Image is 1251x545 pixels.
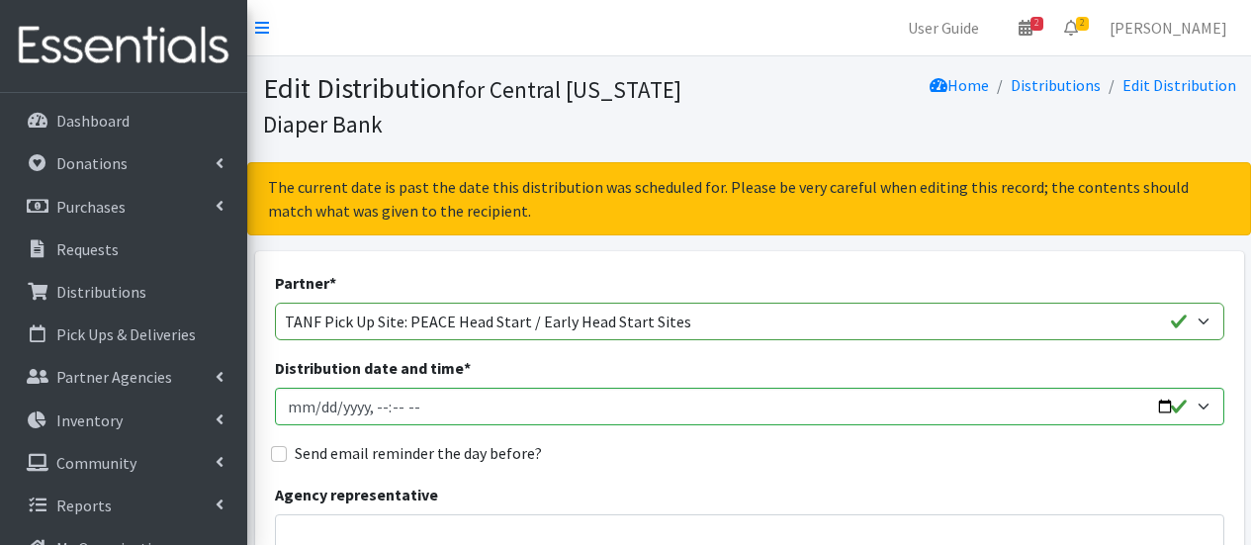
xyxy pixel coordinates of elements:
a: Pick Ups & Deliveries [8,315,239,354]
label: Partner [275,271,336,295]
abbr: required [464,358,471,378]
a: User Guide [892,8,995,47]
a: Donations [8,143,239,183]
p: Requests [56,239,119,259]
p: Purchases [56,197,126,217]
p: Community [56,453,136,473]
label: Send email reminder the day before? [295,441,542,465]
abbr: required [329,273,336,293]
a: Partner Agencies [8,357,239,397]
span: 2 [1076,17,1089,31]
a: Home [930,75,989,95]
small: for Central [US_STATE] Diaper Bank [263,75,681,138]
p: Dashboard [56,111,130,131]
a: 2 [1048,8,1094,47]
a: Distributions [1011,75,1101,95]
span: 2 [1030,17,1043,31]
a: 2 [1003,8,1048,47]
p: Distributions [56,282,146,302]
p: Inventory [56,410,123,430]
a: [PERSON_NAME] [1094,8,1243,47]
a: Purchases [8,187,239,227]
a: Inventory [8,401,239,440]
h1: Edit Distribution [263,71,743,139]
img: HumanEssentials [8,13,239,79]
a: Dashboard [8,101,239,140]
p: Reports [56,496,112,515]
p: Partner Agencies [56,367,172,387]
a: Reports [8,486,239,525]
p: Pick Ups & Deliveries [56,324,196,344]
a: Edit Distribution [1122,75,1236,95]
a: Distributions [8,272,239,312]
a: Requests [8,229,239,269]
label: Distribution date and time [275,356,471,380]
a: Community [8,443,239,483]
div: The current date is past the date this distribution was scheduled for. Please be very careful whe... [247,162,1251,235]
p: Donations [56,153,128,173]
label: Agency representative [275,483,438,506]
